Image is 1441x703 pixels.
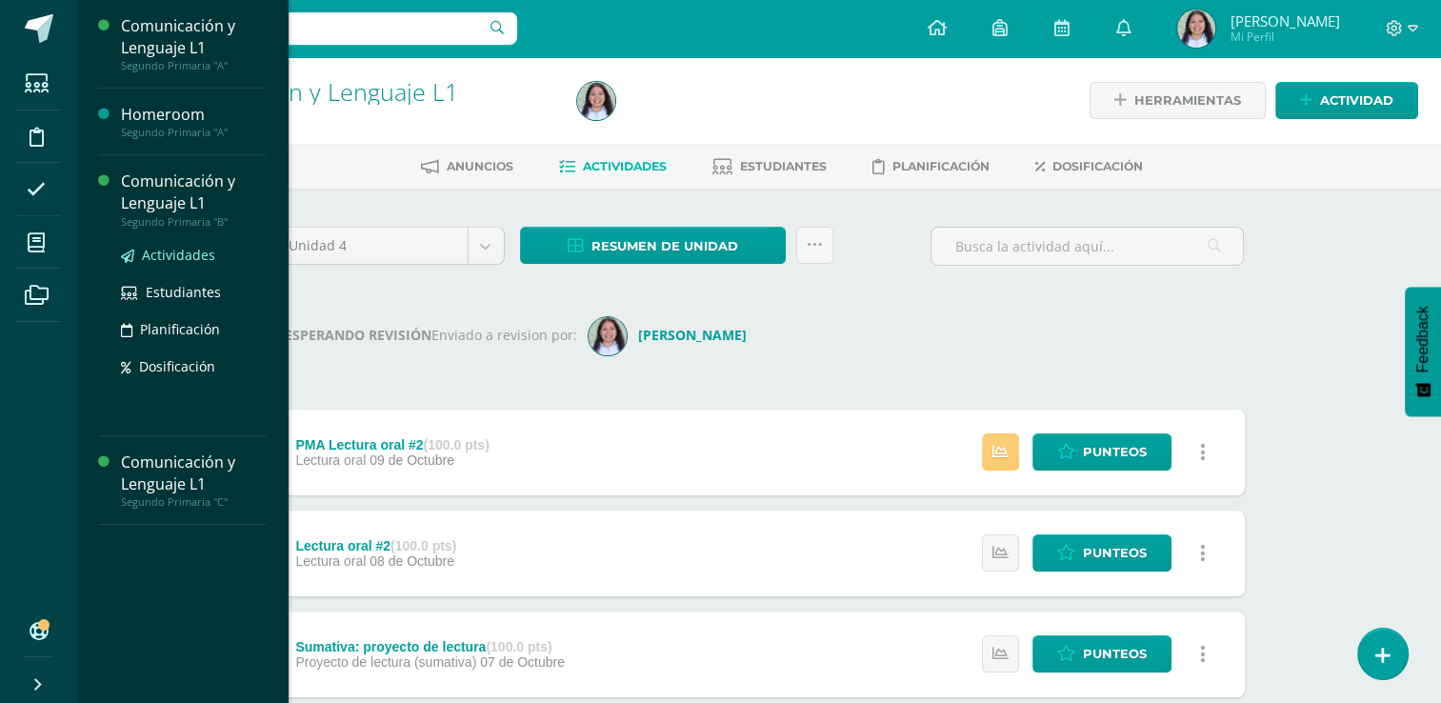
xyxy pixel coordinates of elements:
a: Comunicación y Lenguaje L1 [149,75,458,108]
a: Planificación [872,151,990,182]
strong: [PERSON_NAME] [638,326,747,344]
div: Segundo Primaria "A" [121,126,266,139]
img: 4d6361424ebf5d92940b9ee027b03761.png [1177,10,1215,48]
div: Segundo Primaria "A" [121,59,266,72]
a: Comunicación y Lenguaje L1Segundo Primaria "A" [121,15,266,72]
div: Sumativa: proyecto de lectura [295,639,564,654]
input: Busca la actividad aquí... [931,228,1243,265]
a: Planificación [121,318,266,340]
div: Lectura oral #2 [295,538,456,553]
span: Feedback [1414,306,1431,372]
button: Feedback - Mostrar encuesta [1405,287,1441,416]
strong: (100.0 pts) [390,538,456,553]
a: Dosificación [1035,151,1143,182]
div: Segundo Primaria "B" [121,215,266,229]
span: 09 de Octubre [370,452,454,468]
div: Segundo Primaria "C" [121,495,266,509]
span: Planificación [892,159,990,173]
div: Segundo Primaria 'A' [149,105,554,123]
span: 07 de Octubre [480,654,565,670]
span: Actividades [142,246,215,264]
img: 4d6361424ebf5d92940b9ee027b03761.png [577,82,615,120]
a: Punteos [1032,635,1171,673]
span: [PERSON_NAME] [1230,11,1339,30]
span: Estudiantes [740,159,827,173]
span: Actividades [583,159,667,173]
span: Punteos [1083,636,1147,672]
div: Comunicación y Lenguaje L1 [121,452,266,495]
span: Punteos [1083,535,1147,571]
span: Punteos [1083,434,1147,470]
span: 08 de Octubre [370,553,454,569]
strong: (100.0 pts) [423,437,489,452]
strong: (100.0 pts) [486,639,551,654]
span: Actividad [1320,83,1393,118]
a: Punteos [1032,433,1171,471]
span: Planificación [140,320,220,338]
a: Dosificación [121,355,266,377]
a: Unidad 4 [274,228,504,264]
div: Homeroom [121,104,266,126]
span: Mi Perfil [1230,29,1339,45]
span: Lectura oral [295,452,366,468]
span: Anuncios [447,159,513,173]
span: Enviado a revision por: [431,326,577,344]
a: Actividades [121,244,266,266]
img: f99da9679275bbe3104e4e2a2d550738.png [589,317,627,355]
span: Resumen de unidad [591,229,738,264]
input: Busca un usuario... [89,12,517,45]
span: Unidad 4 [289,228,453,264]
a: [PERSON_NAME] [589,326,754,344]
span: Proyecto de lectura (sumativa) [295,654,476,670]
span: Dosificación [1052,159,1143,173]
span: Herramientas [1134,83,1241,118]
a: Comunicación y Lenguaje L1Segundo Primaria "C" [121,452,266,509]
strong: ESPERANDO REVISIÓN [273,326,431,344]
a: Actividad [1275,82,1418,119]
div: Comunicación y Lenguaje L1 [121,15,266,59]
a: Estudiantes [121,281,266,303]
div: Comunicación y Lenguaje L1 [121,171,266,214]
h1: Comunicación y Lenguaje L1 [149,78,554,105]
a: Resumen de unidad [520,227,786,264]
a: HomeroomSegundo Primaria "A" [121,104,266,139]
span: Lectura oral [295,553,366,569]
span: Dosificación [139,357,215,375]
a: Comunicación y Lenguaje L1Segundo Primaria "B" [121,171,266,228]
span: Estudiantes [146,283,221,301]
a: Herramientas [1090,82,1266,119]
a: Actividades [559,151,667,182]
a: Estudiantes [712,151,827,182]
div: PMA Lectura oral #2 [295,437,489,452]
a: Punteos [1032,534,1171,572]
a: Anuncios [421,151,513,182]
